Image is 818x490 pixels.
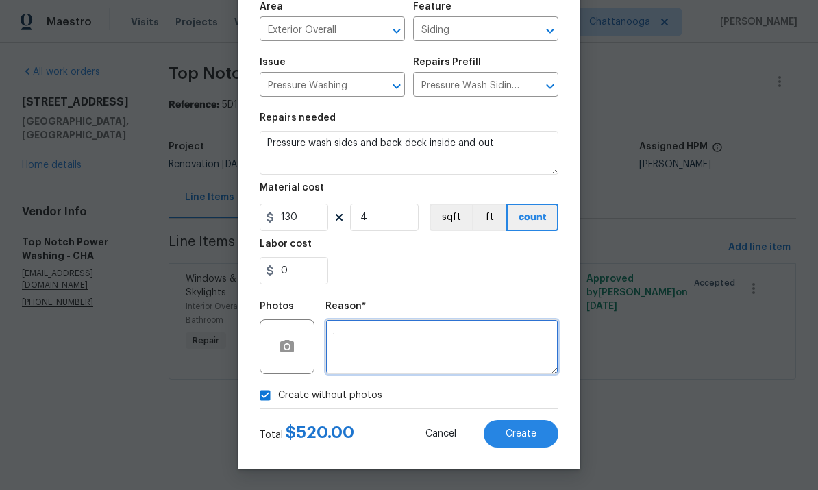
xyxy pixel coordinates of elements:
[260,183,324,193] h5: Material cost
[260,239,312,249] h5: Labor cost
[325,319,558,374] textarea: .
[260,113,336,123] h5: Repairs needed
[404,420,478,448] button: Cancel
[413,2,451,12] h5: Feature
[472,204,506,231] button: ft
[260,302,294,311] h5: Photos
[278,389,382,403] span: Create without photos
[506,204,558,231] button: count
[541,77,560,96] button: Open
[387,77,406,96] button: Open
[484,420,558,448] button: Create
[430,204,472,231] button: sqft
[260,58,286,67] h5: Issue
[387,21,406,40] button: Open
[286,424,354,441] span: $ 520.00
[260,2,283,12] h5: Area
[260,426,354,442] div: Total
[541,21,560,40] button: Open
[325,302,366,311] h5: Reason*
[413,58,481,67] h5: Repairs Prefill
[260,131,558,175] textarea: Pressure wash sides and back deck inside and out
[506,429,536,439] span: Create
[425,429,456,439] span: Cancel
